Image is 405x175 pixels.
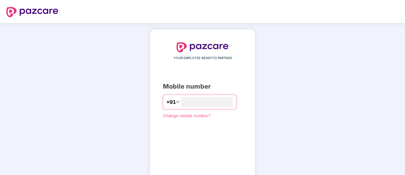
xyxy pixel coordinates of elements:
[163,113,211,118] a: Change mobile number?
[6,7,58,17] img: logo
[176,100,180,104] span: down
[177,42,228,52] img: logo
[174,56,232,61] span: YOUR EMPLOYEE BENEFITS PARTNER
[166,98,176,106] span: +91
[163,82,242,91] div: Mobile number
